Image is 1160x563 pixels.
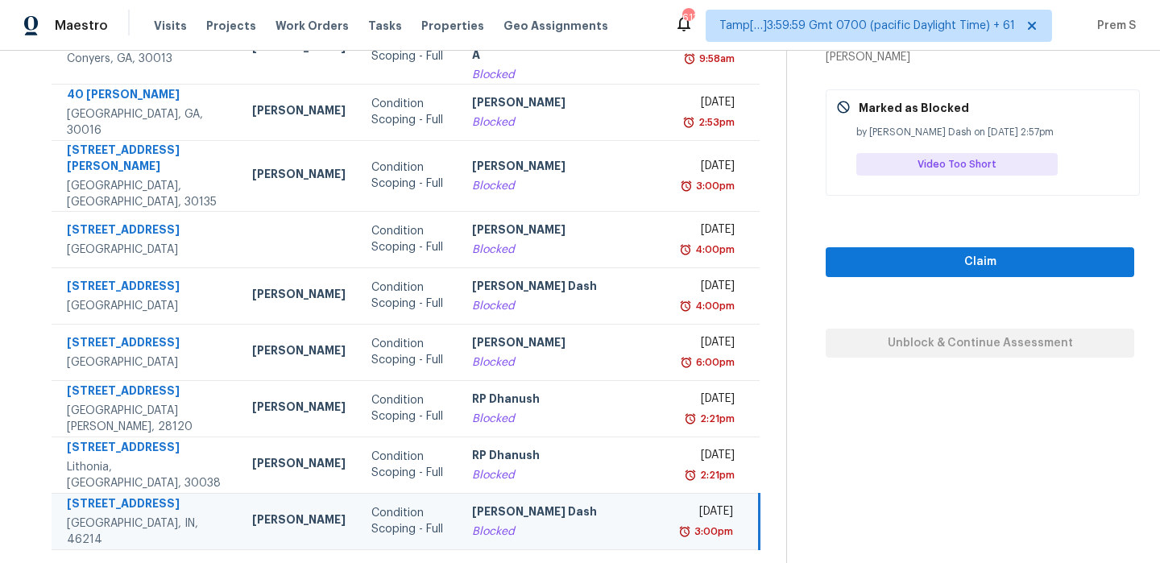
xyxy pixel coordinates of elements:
div: Condition Scoping - Full [371,279,446,312]
span: Maestro [55,18,108,34]
p: Marked as Blocked [859,100,969,116]
div: [STREET_ADDRESS] [67,495,226,515]
div: 9:58am [696,51,735,67]
div: Blocked [472,524,661,540]
div: by [PERSON_NAME] Dash on [DATE] 2:57pm [856,124,1129,140]
span: Work Orders [275,18,349,34]
div: [DATE] [687,278,734,298]
div: [PERSON_NAME] [472,221,661,242]
div: [PERSON_NAME] [252,342,346,362]
span: Properties [421,18,484,34]
div: [PERSON_NAME] Dash [472,278,661,298]
div: [GEOGRAPHIC_DATA] [67,298,226,314]
div: 613 [682,10,694,26]
span: Tasks [368,20,402,31]
div: [DATE] [687,221,734,242]
div: 2:21pm [697,467,735,483]
div: [PERSON_NAME] [472,334,661,354]
div: Condition Scoping - Full [371,449,446,481]
img: Overdue Alarm Icon [680,354,693,371]
img: Overdue Alarm Icon [678,524,691,540]
div: Blocked [472,467,661,483]
img: Overdue Alarm Icon [684,411,697,427]
div: [PERSON_NAME] Dash [472,503,661,524]
div: Blocked [472,242,661,258]
div: 6:00pm [693,354,735,371]
div: [PERSON_NAME] [252,399,346,419]
span: Geo Assignments [503,18,608,34]
div: Condition Scoping - Full [371,159,446,192]
div: 40 [PERSON_NAME] [67,86,226,106]
img: Overdue Alarm Icon [679,298,692,314]
div: 4:00pm [692,242,735,258]
div: Blocked [472,178,661,194]
div: [STREET_ADDRESS] [67,383,226,403]
div: 2:53pm [695,114,735,130]
div: [PERSON_NAME] [252,286,346,306]
div: [STREET_ADDRESS] [67,221,226,242]
div: 3:00pm [693,178,735,194]
div: [DATE] [687,503,733,524]
img: Overdue Alarm Icon [680,178,693,194]
div: RP Dhanush [472,391,661,411]
div: [GEOGRAPHIC_DATA], [GEOGRAPHIC_DATA], 30135 [67,178,226,210]
span: Claim [839,252,1121,272]
div: [DATE] [687,334,734,354]
div: [STREET_ADDRESS][PERSON_NAME] [67,142,226,178]
img: Overdue Alarm Icon [684,467,697,483]
div: [GEOGRAPHIC_DATA][PERSON_NAME], 28120 [67,403,226,435]
div: [STREET_ADDRESS] [67,334,226,354]
div: [PERSON_NAME] [472,158,661,178]
div: [PERSON_NAME] [252,102,346,122]
div: Blocked [472,67,661,83]
div: Blocked [472,114,661,130]
div: Lithonia, [GEOGRAPHIC_DATA], 30038 [67,459,226,491]
span: Prem S [1091,18,1136,34]
div: [STREET_ADDRESS] [67,439,226,459]
span: Visits [154,18,187,34]
div: [GEOGRAPHIC_DATA] [67,242,226,258]
div: Condition Scoping - Full [371,96,446,128]
div: Blocked [472,298,661,314]
img: Overdue Alarm Icon [679,242,692,258]
div: [DATE] [687,158,734,178]
div: Conyers, GA, 30013 [67,51,226,67]
div: 4:00pm [692,298,735,314]
div: [PERSON_NAME] [252,511,346,532]
img: Overdue Alarm Icon [683,51,696,67]
div: [STREET_ADDRESS] [67,278,226,298]
span: Video Too Short [918,156,1003,172]
div: [DATE] [687,391,734,411]
span: Projects [206,18,256,34]
img: Gray Cancel Icon [836,100,851,114]
div: [PERSON_NAME] [252,166,346,186]
div: Blocked [472,411,661,427]
div: [DATE] [687,447,734,467]
div: [PERSON_NAME] [472,94,661,114]
div: 2:21pm [697,411,735,427]
img: Overdue Alarm Icon [682,114,695,130]
div: [DATE] [687,94,734,114]
button: Claim [826,247,1134,277]
div: Condition Scoping - Full [371,223,446,255]
span: Tamp[…]3:59:59 Gmt 0700 (pacific Daylight Time) + 61 [719,18,1015,34]
div: RP Dhanush [472,447,661,467]
div: Condition Scoping - Full [371,336,446,368]
div: [PERSON_NAME] [826,49,959,65]
div: 3:00pm [691,524,733,540]
div: [GEOGRAPHIC_DATA] [67,354,226,371]
div: Condition Scoping - Full [371,392,446,424]
div: Condition Scoping - Full [371,505,446,537]
div: Blocked [472,354,661,371]
div: [PERSON_NAME] [252,455,346,475]
div: [GEOGRAPHIC_DATA], GA, 30016 [67,106,226,139]
div: [GEOGRAPHIC_DATA], IN, 46214 [67,515,226,548]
